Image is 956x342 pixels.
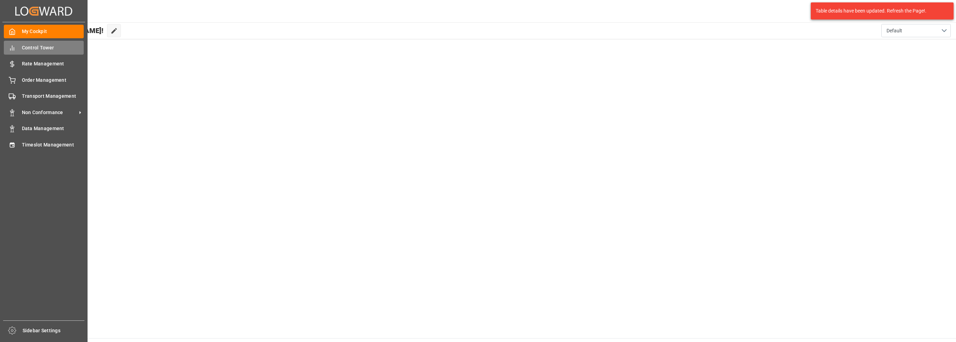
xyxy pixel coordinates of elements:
span: Timeslot Management [22,141,84,149]
a: Control Tower [4,41,84,54]
a: Timeslot Management [4,138,84,151]
a: My Cockpit [4,25,84,38]
span: Data Management [22,125,84,132]
a: Rate Management [4,57,84,71]
span: Order Management [22,77,84,84]
span: Transport Management [22,93,84,100]
div: Table details have been updated. Refresh the Page!. [816,7,943,15]
span: My Cockpit [22,28,84,35]
a: Order Management [4,73,84,87]
a: Data Management [4,122,84,135]
span: Default [887,27,902,34]
a: Transport Management [4,89,84,103]
span: Control Tower [22,44,84,51]
button: open menu [881,24,951,37]
span: Rate Management [22,60,84,67]
span: Sidebar Settings [23,327,85,334]
span: Non Conformance [22,109,77,116]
